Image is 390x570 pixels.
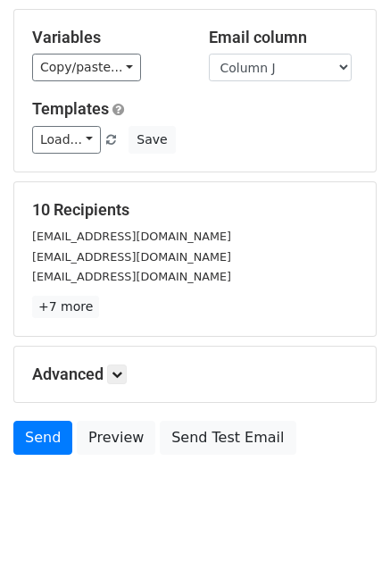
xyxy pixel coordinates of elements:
a: Copy/paste... [32,54,141,81]
a: Send Test Email [160,421,295,455]
button: Save [129,126,175,154]
a: Send [13,421,72,455]
small: [EMAIL_ADDRESS][DOMAIN_NAME] [32,250,231,264]
small: [EMAIL_ADDRESS][DOMAIN_NAME] [32,270,231,283]
h5: Advanced [32,365,358,384]
h5: Variables [32,28,182,47]
a: Load... [32,126,101,154]
a: +7 more [32,296,99,318]
a: Preview [77,421,155,455]
small: [EMAIL_ADDRESS][DOMAIN_NAME] [32,230,231,243]
h5: Email column [209,28,359,47]
iframe: Chat Widget [301,484,390,570]
h5: 10 Recipients [32,200,358,220]
a: Templates [32,99,109,118]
